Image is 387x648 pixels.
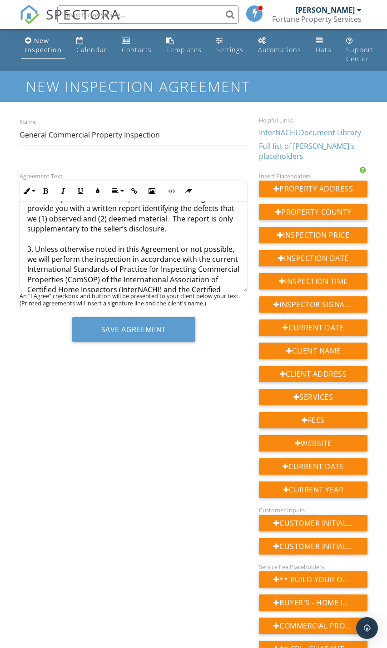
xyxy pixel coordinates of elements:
[20,292,248,307] div: An "I Agree" checkbox and button will be presented to your client below your text. (Printed agree...
[259,296,368,313] div: Inspector Signature
[122,45,152,54] div: Contacts
[259,181,368,197] div: Property Address
[20,5,40,25] img: The Best Home Inspection Software - Spectora
[126,182,143,200] button: Insert Link (Ctrl+K)
[259,571,368,588] div: ** Build Your Own Inspection Bundle ($0.00)
[259,563,324,571] label: Service Fee Placeholders
[259,204,368,220] div: Property County
[163,33,205,59] a: Templates
[259,141,355,161] a: Full list of [PERSON_NAME]'s placeholders
[259,319,368,336] div: Current Date
[180,182,197,200] button: Clear Formatting
[259,481,368,498] div: Current Year
[259,435,368,452] div: Website
[89,182,106,200] button: Colors
[259,515,368,531] div: Customer Initials (Optional)
[143,182,160,200] button: Insert Image (Ctrl+P)
[20,172,63,180] label: Agreement Text
[272,15,362,24] div: Fortune Property Services
[316,45,332,54] div: Data
[259,366,368,382] div: Client Address
[346,45,374,63] div: Support Center
[25,36,62,54] div: New Inspection
[46,5,120,24] span: SPECTORA
[254,33,305,59] a: Automations (Basic)
[21,33,65,59] a: New Inspection
[26,79,361,94] h1: New Inspection Agreement
[356,617,378,639] div: Open Intercom Messenger
[259,227,368,243] div: Inspection Price
[20,12,120,31] a: SPECTORA
[342,33,377,68] a: Support Center
[76,45,107,54] div: Calendar
[163,182,180,200] button: Code View
[72,317,195,342] button: Save Agreement
[258,45,301,54] div: Automations
[259,458,368,475] div: Current Date
[259,172,311,180] label: Insert Placeholders
[166,45,202,54] div: Templates
[20,182,37,200] button: Inline Style
[37,182,55,200] button: Bold (Ctrl+B)
[259,538,368,555] div: Customer Initials (Required)
[109,182,126,200] button: Align
[213,33,247,59] a: Settings
[57,5,239,24] input: Search everything...
[20,118,36,126] label: Name
[259,128,361,137] a: InterNACHI Document Library
[259,618,368,634] div: Commercial Property Inspection ($350.00)
[216,45,243,54] div: Settings
[259,412,368,428] div: Fees
[118,33,155,59] a: Contacts
[259,506,305,514] label: Customer Inputs
[259,250,368,266] div: Inspection Date
[259,117,368,124] div: Helpful Links
[296,5,355,15] div: [PERSON_NAME]
[259,389,368,405] div: Services
[312,33,335,59] a: Data
[259,343,368,359] div: Client Name
[73,33,111,59] a: Calendar
[259,594,368,611] div: Buyer's - Home Inspection ($200.00)
[259,273,368,290] div: Inspection Time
